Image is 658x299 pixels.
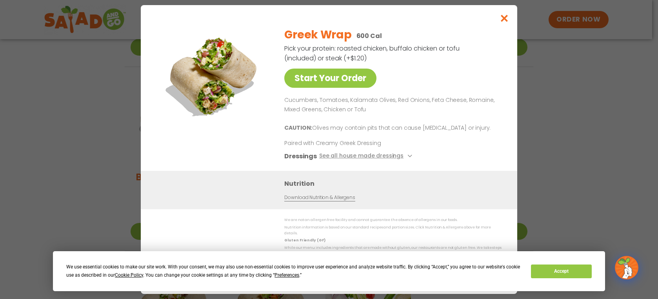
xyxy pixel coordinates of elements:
[284,245,502,257] p: While our menu includes ingredients that are made without gluten, our restaurants are not gluten ...
[284,124,312,132] b: CAUTION:
[492,5,517,31] button: Close modal
[284,139,429,147] p: Paired with Creamy Greek Dressing
[115,272,143,278] span: Cookie Policy
[284,225,502,237] p: Nutrition information is based on our standard recipes and portion sizes. Click Nutrition & Aller...
[284,96,498,114] p: Cucumbers, Tomatoes, Kalamata Olives, Red Onions, Feta Cheese, Romaine, Mixed Greens, Chicken or ...
[616,257,638,279] img: wpChatIcon
[284,194,355,201] a: Download Nutrition & Allergens
[158,21,268,130] img: Featured product photo for Greek Wrap
[356,31,382,41] p: 600 Cal
[274,272,299,278] span: Preferences
[319,151,414,161] button: See all house made dressings
[53,251,605,291] div: Cookie Consent Prompt
[284,69,376,88] a: Start Your Order
[284,179,505,188] h3: Nutrition
[66,263,522,279] div: We use essential cookies to make our site work. With your consent, we may also use non-essential ...
[284,27,351,43] h2: Greek Wrap
[531,265,591,278] button: Accept
[284,151,317,161] h3: Dressings
[284,217,502,223] p: We are not an allergen free facility and cannot guarantee the absence of allergens in our foods.
[284,123,498,133] p: Olives may contain pits that can cause [MEDICAL_DATA] or injury.
[284,238,325,243] strong: Gluten Friendly (GF)
[284,43,461,63] p: Pick your protein: roasted chicken, buffalo chicken or tofu (included) or steak (+$1.20)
